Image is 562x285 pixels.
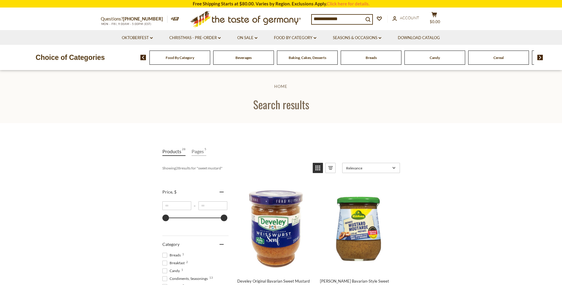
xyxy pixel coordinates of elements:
[392,15,419,21] a: Account
[162,201,191,210] input: Minimum value
[209,276,213,279] span: 13
[325,163,336,173] a: View list mode
[400,15,419,20] span: Account
[274,35,316,41] a: Food By Category
[425,12,444,27] button: $0.00
[19,98,543,111] h1: Search results
[162,252,183,258] span: Breads
[346,166,390,170] span: Relevance
[162,147,186,156] a: View Products Tab
[166,55,194,60] a: Food By Category
[537,55,543,60] img: next arrow
[123,16,163,21] a: [PHONE_NUMBER]
[366,55,377,60] a: Breads
[162,163,308,173] div: Showing results for " "
[235,55,252,60] a: Beverages
[162,189,177,194] span: Price
[274,84,287,89] a: Home
[430,55,440,60] a: Candy
[172,189,177,194] span: , $
[186,260,188,263] span: 2
[181,268,183,271] span: 1
[342,163,400,173] a: Sort options
[101,22,152,26] span: MON - FRI, 9:00AM - 5:00PM (EST)
[169,35,221,41] a: Christmas - PRE-ORDER
[237,35,257,41] a: On Sale
[140,55,146,60] img: previous arrow
[289,55,326,60] a: Baking, Cakes, Desserts
[122,35,153,41] a: Oktoberfest
[182,147,186,155] span: 28
[192,147,206,156] a: View Pages Tab
[430,19,440,24] span: $0.00
[162,276,210,281] span: Condiments, Seasonings
[493,55,504,60] a: Cereal
[162,268,182,274] span: Candy
[162,260,186,266] span: Breakfast
[327,1,370,6] a: Click here for details.
[319,189,399,269] img: Kuehne Bavarian-Style Sweet Mustard
[101,15,167,23] p: Questions?
[176,166,180,170] b: 28
[204,147,206,155] span: 5
[236,189,316,269] img: Develey Original Bavarian Sweet Mustard 8.5 oz.
[191,203,198,208] span: –
[182,252,184,256] span: 1
[398,35,440,41] a: Download Catalog
[198,201,227,210] input: Maximum value
[333,35,381,41] a: Seasons & Occasions
[313,163,323,173] a: View grid mode
[162,242,180,247] span: Category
